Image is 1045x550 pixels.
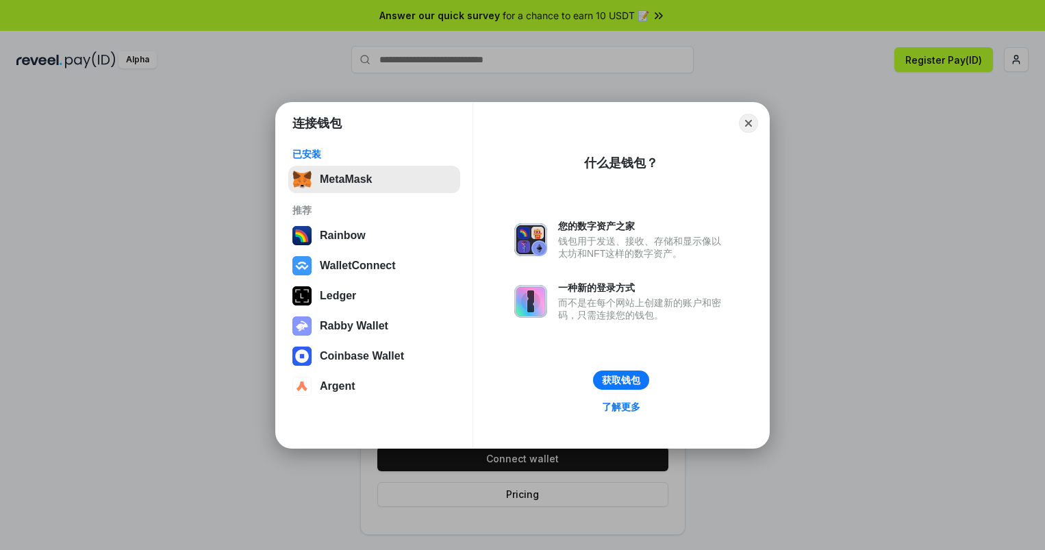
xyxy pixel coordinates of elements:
button: Rainbow [288,222,460,249]
div: 推荐 [292,204,456,216]
img: svg+xml,%3Csvg%20width%3D%2228%22%20height%3D%2228%22%20viewBox%3D%220%200%2028%2028%22%20fill%3D... [292,377,312,396]
div: 您的数字资产之家 [558,220,728,232]
button: Rabby Wallet [288,312,460,340]
div: 已安装 [292,148,456,160]
div: 而不是在每个网站上创建新的账户和密码，只需连接您的钱包。 [558,297,728,321]
img: svg+xml,%3Csvg%20xmlns%3D%22http%3A%2F%2Fwww.w3.org%2F2000%2Fsvg%22%20fill%3D%22none%22%20viewBox... [292,316,312,336]
div: Rabby Wallet [320,320,388,332]
div: 一种新的登录方式 [558,282,728,294]
img: svg+xml,%3Csvg%20xmlns%3D%22http%3A%2F%2Fwww.w3.org%2F2000%2Fsvg%22%20fill%3D%22none%22%20viewBox... [514,285,547,318]
img: svg+xml,%3Csvg%20width%3D%2228%22%20height%3D%2228%22%20viewBox%3D%220%200%2028%2028%22%20fill%3D... [292,347,312,366]
div: MetaMask [320,173,372,186]
img: svg+xml,%3Csvg%20width%3D%2228%22%20height%3D%2228%22%20viewBox%3D%220%200%2028%2028%22%20fill%3D... [292,256,312,275]
a: 了解更多 [594,398,649,416]
button: Argent [288,373,460,400]
div: 什么是钱包？ [584,155,658,171]
button: 获取钱包 [593,371,649,390]
button: Ledger [288,282,460,310]
button: MetaMask [288,166,460,193]
button: Close [739,114,758,133]
div: Argent [320,380,355,392]
img: svg+xml,%3Csvg%20xmlns%3D%22http%3A%2F%2Fwww.w3.org%2F2000%2Fsvg%22%20width%3D%2228%22%20height%3... [292,286,312,305]
div: Ledger [320,290,356,302]
button: WalletConnect [288,252,460,279]
div: WalletConnect [320,260,396,272]
div: 钱包用于发送、接收、存储和显示像以太坊和NFT这样的数字资产。 [558,235,728,260]
img: svg+xml,%3Csvg%20xmlns%3D%22http%3A%2F%2Fwww.w3.org%2F2000%2Fsvg%22%20fill%3D%22none%22%20viewBox... [514,223,547,256]
img: svg+xml,%3Csvg%20width%3D%22120%22%20height%3D%22120%22%20viewBox%3D%220%200%20120%20120%22%20fil... [292,226,312,245]
div: Rainbow [320,229,366,242]
div: 获取钱包 [602,374,640,386]
div: Coinbase Wallet [320,350,404,362]
div: 了解更多 [602,401,640,413]
h1: 连接钱包 [292,115,342,132]
img: svg+xml,%3Csvg%20fill%3D%22none%22%20height%3D%2233%22%20viewBox%3D%220%200%2035%2033%22%20width%... [292,170,312,189]
button: Coinbase Wallet [288,342,460,370]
